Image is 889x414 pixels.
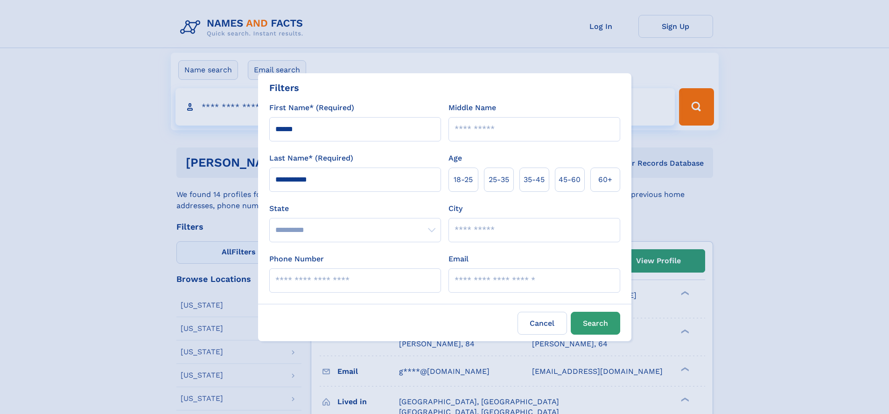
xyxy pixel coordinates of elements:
label: Age [448,153,462,164]
label: City [448,203,462,214]
div: Filters [269,81,299,95]
label: Last Name* (Required) [269,153,353,164]
span: 25‑35 [489,174,509,185]
label: Email [448,253,469,265]
span: 60+ [598,174,612,185]
button: Search [571,312,620,335]
label: Middle Name [448,102,496,113]
label: State [269,203,441,214]
label: Phone Number [269,253,324,265]
label: First Name* (Required) [269,102,354,113]
span: 18‑25 [454,174,473,185]
label: Cancel [518,312,567,335]
span: 45‑60 [559,174,581,185]
span: 35‑45 [524,174,545,185]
